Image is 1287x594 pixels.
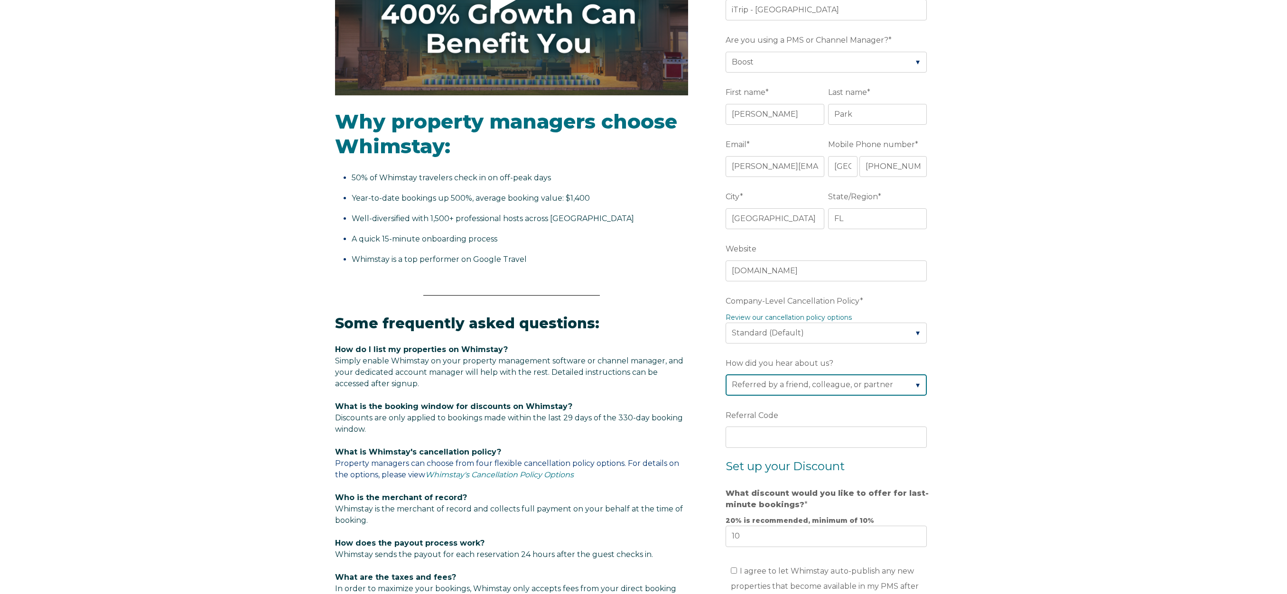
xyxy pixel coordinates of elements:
[335,493,467,502] span: Who is the merchant of record?
[352,214,634,223] span: Well-diversified with 1,500+ professional hosts across [GEOGRAPHIC_DATA]
[335,504,683,525] span: Whimstay is the merchant of record and collects full payment on your behalf at the time of booking.
[335,538,485,548] span: How does the payout process work?
[726,189,740,204] span: City
[335,446,688,481] p: Property managers can choose from four flexible cancellation policy options. For details on the o...
[731,567,737,574] input: I agree to let Whimstay auto-publish any new properties that become available in my PMS after the...
[726,241,756,256] span: Website
[335,109,677,159] span: Why property managers choose Whimstay:
[335,345,508,354] span: How do I list my properties on Whimstay?
[726,489,929,509] strong: What discount would you like to offer for last-minute bookings?
[726,137,746,152] span: Email
[828,189,878,204] span: State/Region
[726,408,778,423] span: Referral Code
[726,459,845,473] span: Set up your Discount
[726,313,852,322] a: Review our cancellation policy options
[828,137,915,152] span: Mobile Phone number
[726,85,765,100] span: First name
[425,470,574,479] a: Whimstay's Cancellation Policy Options
[726,516,874,525] strong: 20% is recommended, minimum of 10%
[352,173,551,182] span: 50% of Whimstay travelers check in on off-peak days
[335,356,683,388] span: Simply enable Whimstay on your property management software or channel manager, and your dedicate...
[335,413,683,434] span: Discounts are only applied to bookings made within the last 29 days of the 330-day booking window.
[335,402,572,411] span: What is the booking window for discounts on Whimstay?
[335,315,599,332] span: Some frequently asked questions:
[335,573,456,582] span: What are the taxes and fees?
[335,447,501,456] span: What is Whimstay's cancellation policy?
[352,234,497,243] span: A quick 15-minute onboarding process
[726,356,833,371] span: How did you hear about us?
[726,33,888,47] span: Are you using a PMS or Channel Manager?
[352,194,590,203] span: Year-to-date bookings up 500%, average booking value: $1,400
[726,294,860,308] span: Company-Level Cancellation Policy
[335,550,653,559] span: Whimstay sends the payout for each reservation 24 hours after the guest checks in.
[352,255,527,264] span: Whimstay is a top performer on Google Travel
[828,85,867,100] span: Last name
